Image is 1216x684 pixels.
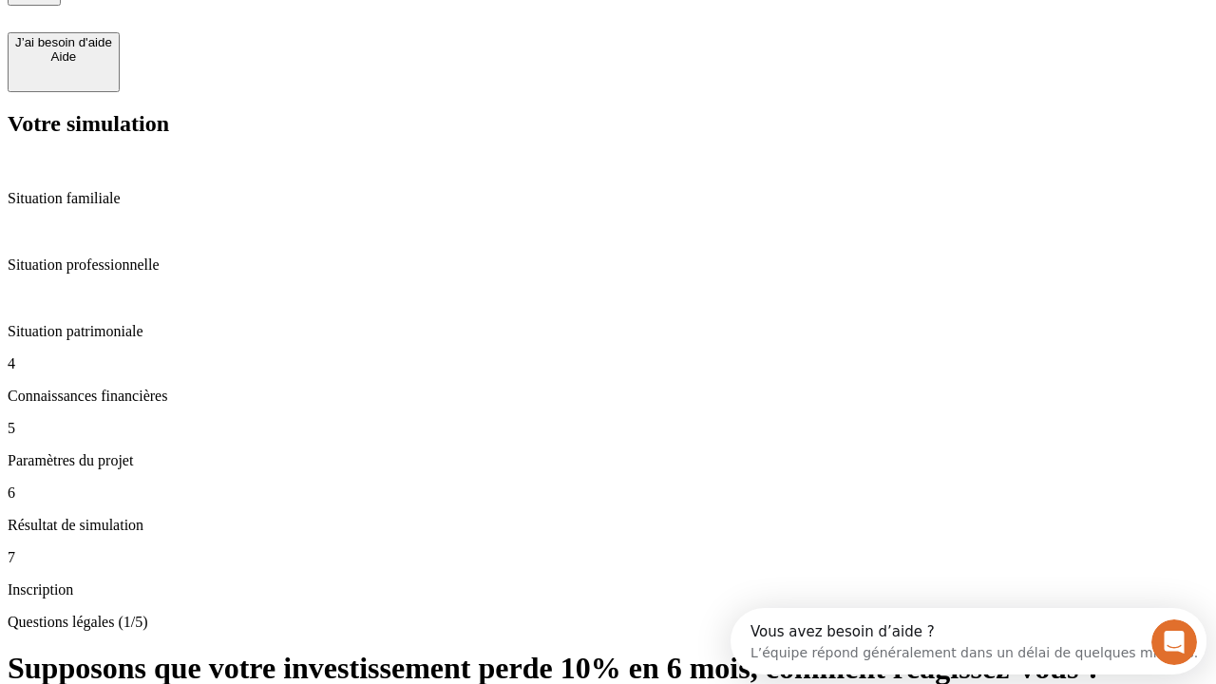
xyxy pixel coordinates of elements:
p: Paramètres du projet [8,452,1208,469]
p: Inscription [8,581,1208,598]
div: Ouvrir le Messenger Intercom [8,8,523,60]
p: Résultat de simulation [8,517,1208,534]
h2: Votre simulation [8,111,1208,137]
p: Situation patrimoniale [8,323,1208,340]
p: Situation familiale [8,190,1208,207]
div: L’équipe répond généralement dans un délai de quelques minutes. [20,31,467,51]
p: 7 [8,549,1208,566]
iframe: Intercom live chat [1151,619,1197,665]
p: 5 [8,420,1208,437]
p: Questions légales (1/5) [8,614,1208,631]
div: Vous avez besoin d’aide ? [20,16,467,31]
div: J’ai besoin d'aide [15,35,112,49]
p: Situation professionnelle [8,256,1208,274]
p: 6 [8,484,1208,502]
iframe: Intercom live chat discovery launcher [731,608,1206,674]
p: Connaissances financières [8,388,1208,405]
div: Aide [15,49,112,64]
p: 4 [8,355,1208,372]
button: J’ai besoin d'aideAide [8,32,120,92]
